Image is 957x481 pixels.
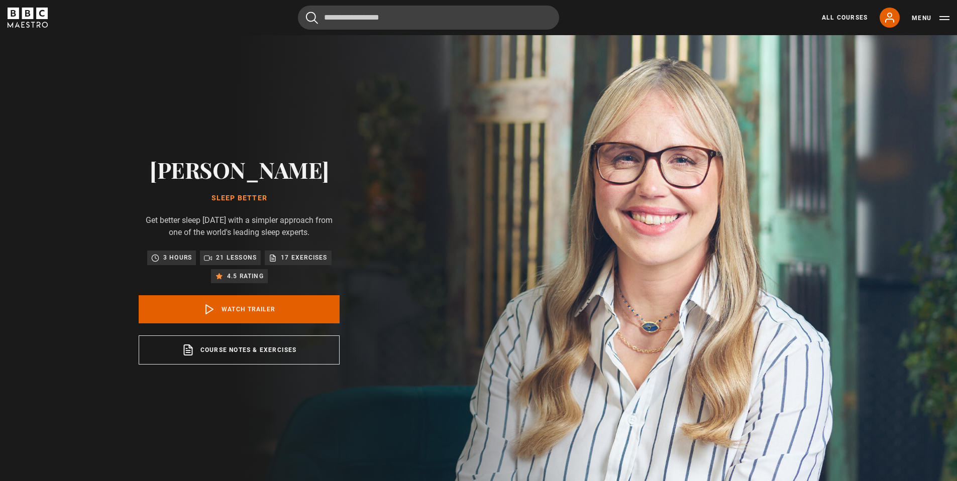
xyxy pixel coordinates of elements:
h1: Sleep Better [139,194,340,202]
p: 17 exercises [281,253,327,263]
a: Course notes & exercises [139,335,340,365]
button: Submit the search query [306,12,318,24]
input: Search [298,6,559,30]
a: Watch Trailer [139,295,340,323]
button: Toggle navigation [912,13,949,23]
p: Get better sleep [DATE] with a simpler approach from one of the world's leading sleep experts. [139,214,340,238]
a: All Courses [822,13,868,22]
svg: BBC Maestro [8,8,48,28]
p: 4.5 rating [227,271,264,281]
p: 3 hours [163,253,192,263]
h2: [PERSON_NAME] [139,157,340,182]
p: 21 lessons [216,253,257,263]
